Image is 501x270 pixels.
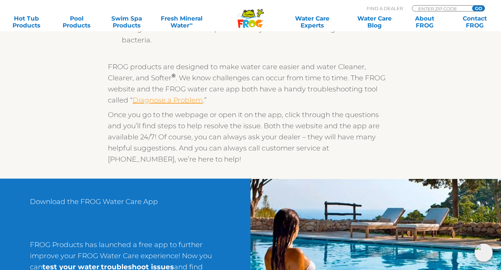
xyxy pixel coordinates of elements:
[405,15,444,29] a: AboutFROG
[133,96,203,104] a: Diagnose a Problem
[417,6,464,11] input: Zip Code Form
[189,21,192,26] sup: ∞
[475,244,493,262] img: openIcon
[280,15,344,29] a: Water CareExperts
[7,15,46,29] a: Hot TubProducts
[157,15,206,29] a: Fresh MineralWater∞
[455,15,494,29] a: ContactFROG
[472,6,485,11] input: GO
[367,5,403,11] p: Find A Dealer
[57,15,96,29] a: PoolProducts
[172,72,176,79] sup: ®
[107,15,146,29] a: Swim SpaProducts
[355,15,394,29] a: Water CareBlog
[108,61,393,106] p: FROG products are designed to make water care easier and water Cleaner, Clearer, and Softer . We ...
[108,109,393,165] p: Once you go to the webpage or open it on the app, click through the questions and you’ll find ste...
[122,23,393,51] li: Using clarifiers can also help if the cloudy water is from detergents rather than bacteria.
[30,196,220,214] p: Download the FROG Water Care App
